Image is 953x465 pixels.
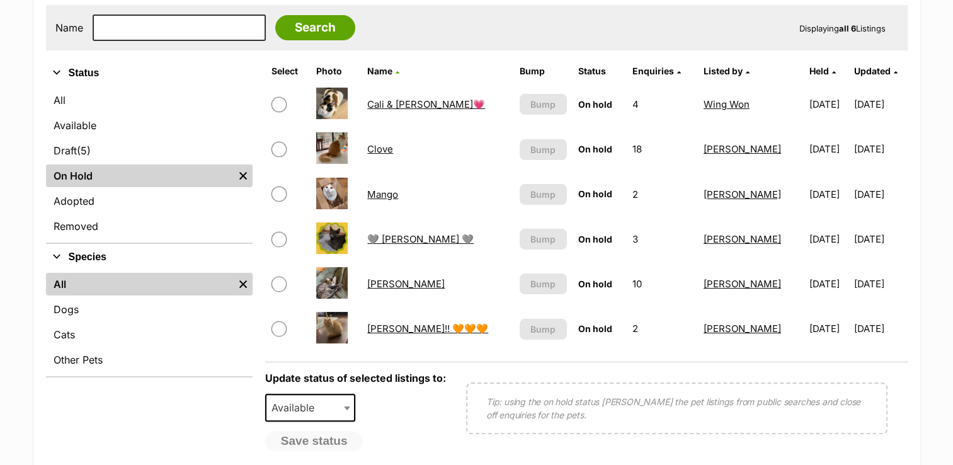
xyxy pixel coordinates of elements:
span: (5) [77,143,91,158]
a: [PERSON_NAME] [704,188,781,200]
td: 18 [627,127,697,171]
span: Bump [530,188,556,201]
td: 10 [627,262,697,306]
a: Cali & [PERSON_NAME]💗 [367,98,485,110]
th: Photo [311,61,361,81]
td: [DATE] [854,217,906,261]
button: Species [46,249,253,265]
label: Update status of selected listings to: [265,372,446,384]
button: Bump [520,273,567,294]
th: Bump [515,61,572,81]
td: [DATE] [854,127,906,171]
div: Status [46,86,253,243]
a: [PERSON_NAME] [367,278,445,290]
a: [PERSON_NAME] [704,278,781,290]
td: [DATE] [854,307,906,350]
span: Displaying Listings [799,23,886,33]
th: Select [266,61,310,81]
a: Mango [367,188,398,200]
td: [DATE] [804,307,853,350]
a: Enquiries [632,66,680,76]
td: [DATE] [804,217,853,261]
div: Species [46,270,253,376]
label: Name [55,22,83,33]
a: 🩶 [PERSON_NAME] 🩶 [367,233,474,245]
input: Search [275,15,355,40]
span: Listed by [704,66,743,76]
button: Bump [520,139,567,160]
a: Name [367,66,399,76]
strong: all 6 [839,23,856,33]
span: On hold [578,278,612,289]
span: Available [265,394,356,422]
a: Wing Won [704,98,750,110]
span: Bump [530,323,556,336]
a: [PERSON_NAME]!! 🧡🧡🧡 [367,323,488,335]
td: [DATE] [854,83,906,126]
p: Tip: using the on hold status [PERSON_NAME] the pet listings from public searches and close off e... [486,395,867,422]
span: Available [266,399,327,416]
a: Remove filter [234,164,253,187]
a: All [46,273,234,296]
a: [PERSON_NAME] [704,323,781,335]
a: On Hold [46,164,234,187]
span: translation missing: en.admin.listings.index.attributes.enquiries [632,66,673,76]
a: Held [809,66,836,76]
a: [PERSON_NAME] [704,143,781,155]
td: [DATE] [804,173,853,216]
button: Bump [520,94,567,115]
th: Status [573,61,626,81]
a: Cats [46,323,253,346]
span: Bump [530,233,556,246]
span: Bump [530,277,556,290]
td: [DATE] [804,262,853,306]
button: Status [46,65,253,81]
a: Draft [46,139,253,162]
a: Available [46,114,253,137]
a: Clove [367,143,393,155]
td: 3 [627,217,697,261]
button: Bump [520,184,567,205]
span: Bump [530,143,556,156]
td: [DATE] [804,83,853,126]
span: On hold [578,144,612,154]
td: [DATE] [854,262,906,306]
a: Removed [46,215,253,238]
a: Dogs [46,298,253,321]
span: On hold [578,99,612,110]
span: Updated [854,66,891,76]
span: On hold [578,234,612,244]
span: On hold [578,188,612,199]
td: 2 [627,307,697,350]
a: Other Pets [46,348,253,371]
button: Bump [520,319,567,340]
button: Bump [520,229,567,250]
button: Save status [265,431,363,451]
a: Remove filter [234,273,253,296]
span: On hold [578,323,612,334]
a: Listed by [704,66,750,76]
td: [DATE] [854,173,906,216]
span: Bump [530,98,556,111]
td: [DATE] [804,127,853,171]
a: All [46,89,253,112]
span: Held [809,66,829,76]
a: [PERSON_NAME] [704,233,781,245]
td: 2 [627,173,697,216]
a: Adopted [46,190,253,212]
a: Updated [854,66,898,76]
td: 4 [627,83,697,126]
span: Name [367,66,392,76]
